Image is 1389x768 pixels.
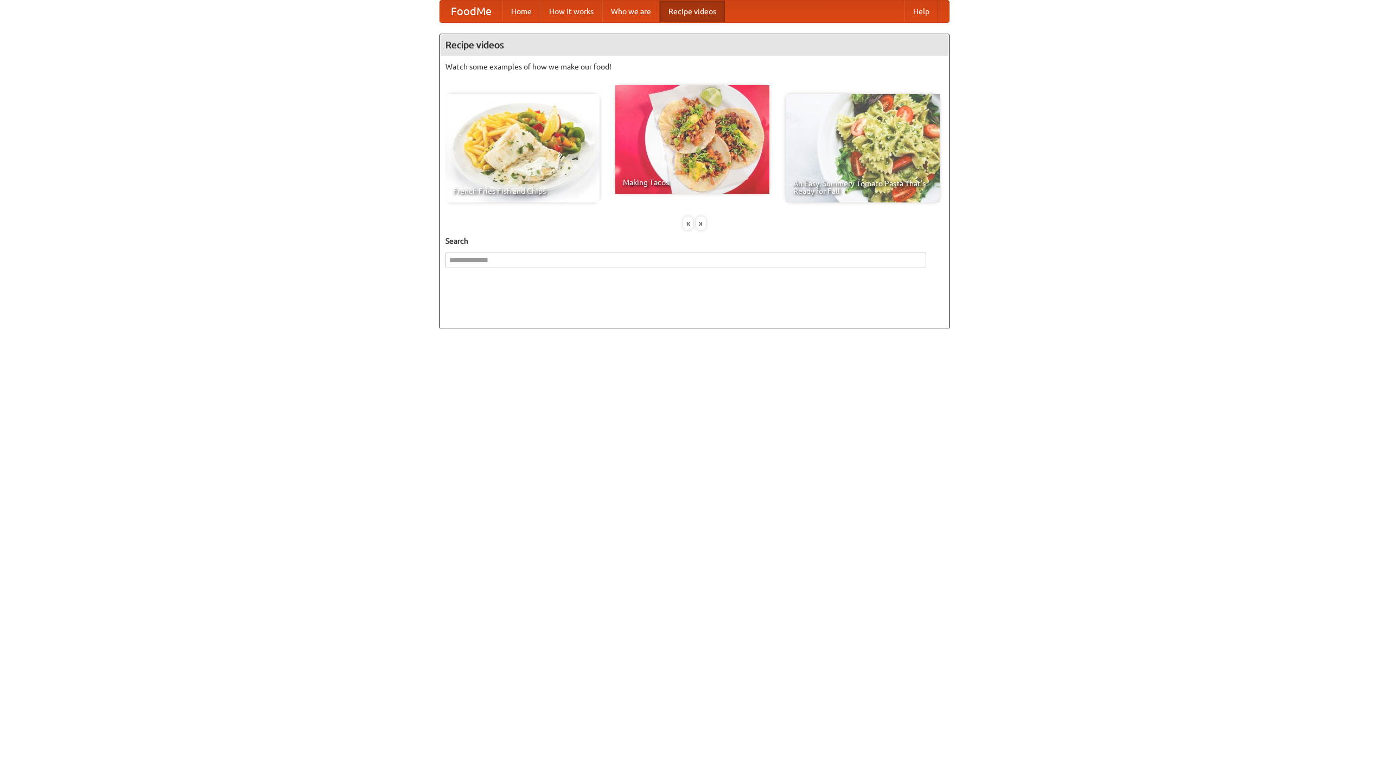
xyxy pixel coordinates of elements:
[786,94,940,202] a: An Easy, Summery Tomato Pasta That's Ready for Fall
[602,1,660,22] a: Who we are
[660,1,725,22] a: Recipe videos
[904,1,938,22] a: Help
[615,85,769,194] a: Making Tacos
[445,236,944,246] h5: Search
[445,61,944,72] p: Watch some examples of how we make our food!
[440,1,502,22] a: FoodMe
[623,179,762,186] span: Making Tacos
[683,217,693,230] div: «
[453,187,592,195] span: French Fries Fish and Chips
[540,1,602,22] a: How it works
[793,180,932,195] span: An Easy, Summery Tomato Pasta That's Ready for Fall
[696,217,706,230] div: »
[445,94,600,202] a: French Fries Fish and Chips
[440,34,949,56] h4: Recipe videos
[502,1,540,22] a: Home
